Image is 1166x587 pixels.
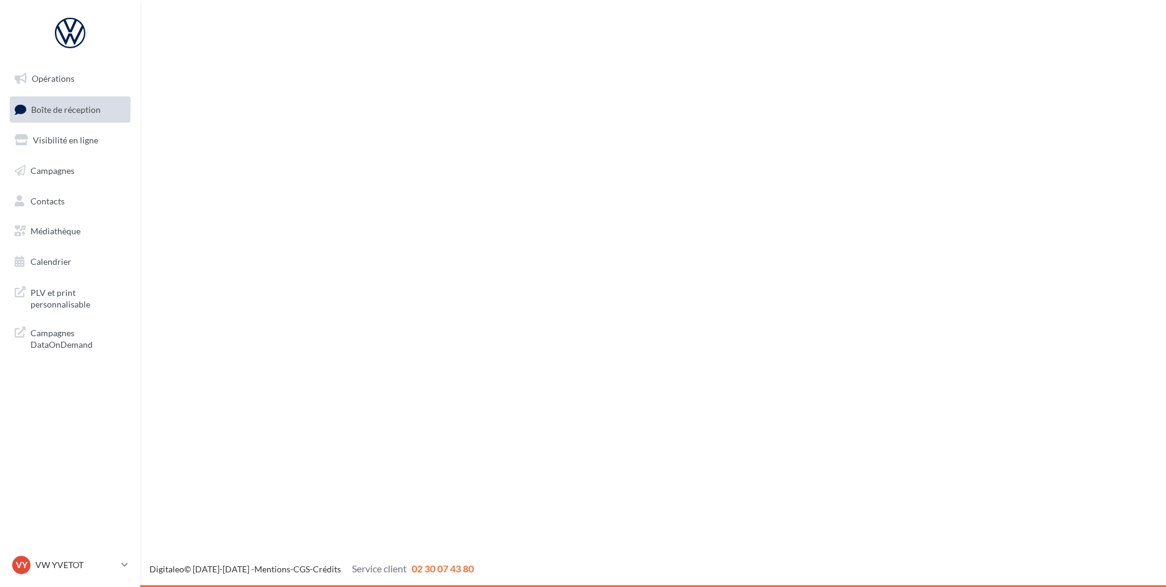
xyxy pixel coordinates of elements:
span: Campagnes DataOnDemand [30,325,126,351]
a: CGS [293,564,310,574]
a: Médiathèque [7,218,133,244]
a: Mentions [254,564,290,574]
span: Contacts [30,195,65,206]
span: Boîte de réception [31,104,101,114]
span: Visibilité en ligne [33,135,98,145]
span: Campagnes [30,165,74,176]
span: Calendrier [30,256,71,267]
a: Boîte de réception [7,96,133,123]
a: Calendrier [7,249,133,275]
a: Contacts [7,189,133,214]
a: Digitaleo [149,564,184,574]
span: Service client [352,563,407,574]
a: VY VW YVETOT [10,553,131,577]
span: Médiathèque [30,226,80,236]
a: PLV et print personnalisable [7,279,133,315]
span: © [DATE]-[DATE] - - - [149,564,474,574]
a: Campagnes DataOnDemand [7,320,133,356]
p: VW YVETOT [35,559,116,571]
a: Campagnes [7,158,133,184]
span: 02 30 07 43 80 [412,563,474,574]
span: VY [16,559,27,571]
a: Opérations [7,66,133,92]
a: Visibilité en ligne [7,128,133,153]
a: Crédits [313,564,341,574]
span: PLV et print personnalisable [30,284,126,311]
span: Opérations [32,73,74,84]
